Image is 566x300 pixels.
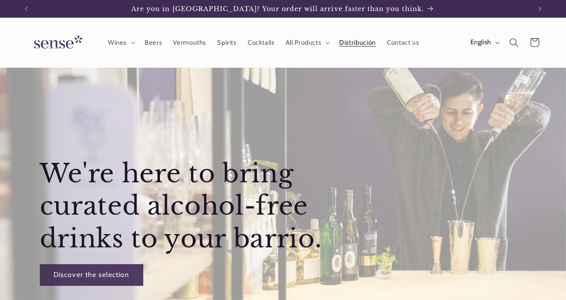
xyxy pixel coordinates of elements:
a: Beers [139,33,167,52]
a: Contact us [381,33,424,52]
a: Cocktails [242,33,280,52]
a: Distribución [334,33,382,52]
span: Wines [108,38,126,47]
summary: All Products [280,33,334,52]
span: All Products [286,38,321,47]
h2: We're here to bring curated alcohol-free drinks to your barrio. [39,157,323,255]
span: Are you in [GEOGRAPHIC_DATA]? Your order will arrive faster than you think. [131,5,424,13]
span: Vermouths [173,38,206,47]
a: Discover the selection [39,264,143,286]
img: Sense [23,30,90,55]
span: Distribución [339,38,376,47]
span: Spirits [217,38,236,47]
summary: Search [504,32,524,53]
span: Cocktails [248,38,275,47]
span: Contact us [387,38,419,47]
button: English [465,34,504,51]
span: Beers [145,38,162,47]
a: Vermouths [168,33,212,52]
a: Sense [20,27,93,59]
span: English [470,38,491,47]
summary: Wines [102,33,139,52]
a: Spirits [212,33,242,52]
